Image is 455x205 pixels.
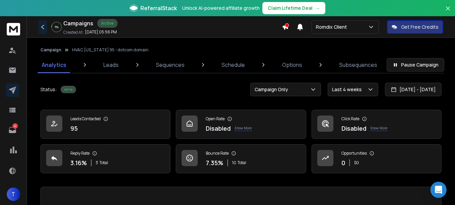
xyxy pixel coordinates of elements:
button: Campaign [40,47,61,53]
a: Opportunities0$0 [312,144,442,173]
p: Leads Contacted [70,116,101,122]
p: Romdix Client [316,24,350,30]
a: Leads Contacted95 [40,110,170,139]
span: ReferralStack [140,4,177,12]
p: Disabled [206,124,231,133]
p: Know More [235,126,252,131]
a: Click RateDisabledKnow More [312,110,442,139]
p: 4 [12,123,18,129]
div: Open Intercom Messenger [430,182,447,198]
span: 10 [232,160,236,165]
p: HVAC [US_STATE] 95 - dotcom domain [72,47,149,53]
a: Analytics [38,57,70,73]
a: Bounce Rate7.35%10Total [176,144,306,173]
p: Last 4 weeks [332,86,364,93]
a: Leads [99,57,123,73]
p: 3.16 % [70,158,87,168]
button: T [7,187,20,201]
p: Opportunities [342,151,367,156]
button: [DATE] - [DATE] [385,83,442,96]
button: Get Free Credits [387,20,443,34]
p: Schedule [222,61,245,69]
div: Active [61,86,76,93]
p: Created At: [63,30,84,35]
span: Total [237,160,246,165]
button: Claim Lifetime Deal→ [262,2,325,14]
p: Options [282,61,302,69]
a: Open RateDisabledKnow More [176,110,306,139]
button: Pause Campaign [387,58,444,72]
p: Campaign Only [255,86,291,93]
a: Subsequences [335,57,381,73]
p: Unlock AI-powered affiliate growth [182,5,260,11]
a: Options [278,57,306,73]
a: Sequences [152,57,189,73]
p: Sequences [156,61,185,69]
p: Subsequences [339,61,377,69]
p: Disabled [342,124,366,133]
p: Open Rate [206,116,225,122]
p: Click Rate [342,116,359,122]
a: Schedule [218,57,249,73]
a: 4 [6,123,19,137]
p: Leads [103,61,119,69]
p: 7.35 % [206,158,223,168]
p: Status: [40,86,57,93]
div: Active [97,19,118,28]
span: → [315,5,320,11]
p: Analytics [42,61,66,69]
a: Reply Rate3.16%3Total [40,144,170,173]
p: 0 [342,158,345,168]
span: Total [99,160,108,165]
p: 5 % [55,25,59,29]
h1: Campaigns [63,19,93,27]
p: Know More [370,126,387,131]
button: Close banner [444,4,452,20]
p: Reply Rate [70,151,90,156]
p: Get Free Credits [401,24,438,30]
p: [DATE] 05:56 PM [85,29,117,35]
p: $ 0 [354,160,359,165]
span: 3 [96,160,98,165]
p: Bounce Rate [206,151,229,156]
p: 95 [70,124,78,133]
